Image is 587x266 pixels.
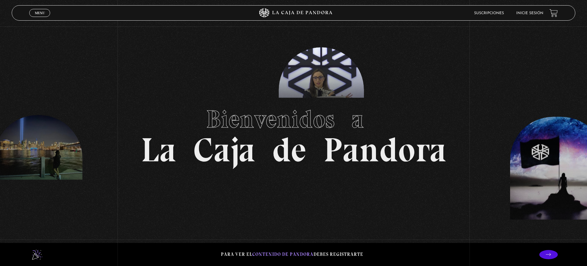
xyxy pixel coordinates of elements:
a: Suscripciones [474,11,504,15]
h1: La Caja de Pandora [141,99,446,167]
span: Bienvenidos a [206,104,381,134]
a: Inicie sesión [516,11,543,15]
a: View your shopping cart [549,9,558,17]
p: Para ver el debes registrarte [221,250,363,259]
span: contenido de Pandora [252,252,313,257]
span: Cerrar [33,16,47,21]
span: Menu [35,11,45,15]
